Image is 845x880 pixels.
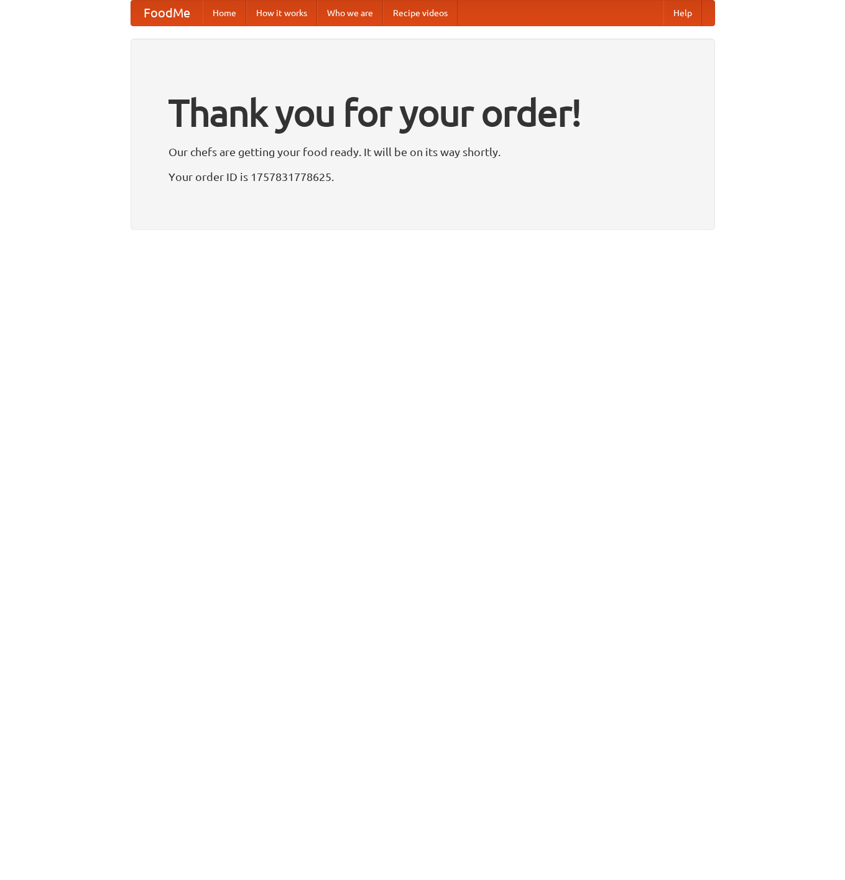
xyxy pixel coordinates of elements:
a: How it works [246,1,317,25]
h1: Thank you for your order! [169,83,677,142]
a: Recipe videos [383,1,458,25]
a: Who we are [317,1,383,25]
p: Our chefs are getting your food ready. It will be on its way shortly. [169,142,677,161]
a: FoodMe [131,1,203,25]
p: Your order ID is 1757831778625. [169,167,677,186]
a: Home [203,1,246,25]
a: Help [663,1,702,25]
